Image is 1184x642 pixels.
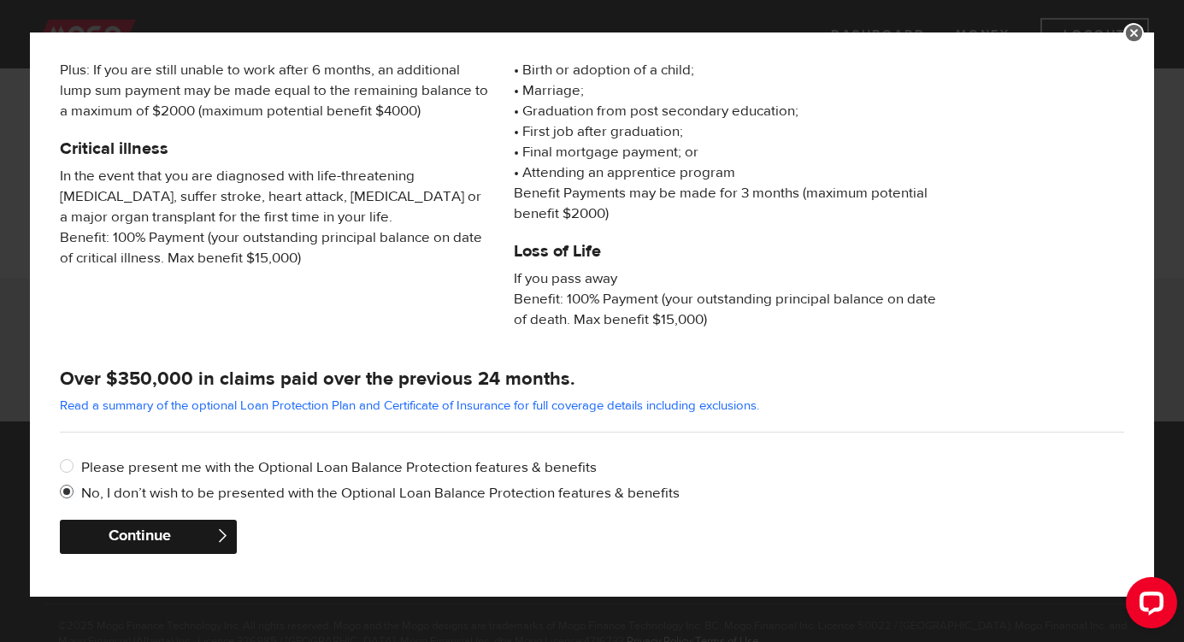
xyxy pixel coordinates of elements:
button: Continue [60,520,238,554]
a: Read a summary of the optional Loan Protection Plan and Certificate of Insurance for full coverag... [60,398,759,414]
h5: Critical illness [60,138,489,159]
span:  [215,528,230,543]
h5: Loss of Life [514,241,943,262]
input: No, I don’t wish to be presented with the Optional Loan Balance Protection features & benefits [60,483,81,504]
label: No, I don’t wish to be presented with the Optional Loan Balance Protection features & benefits [81,483,1125,504]
span: If you pass away Benefit: 100% Payment (your outstanding principal balance on date of death. Max ... [514,268,943,330]
input: Please present me with the Optional Loan Balance Protection features & benefits [60,457,81,479]
label: Please present me with the Optional Loan Balance Protection features & benefits [81,457,1125,478]
h4: Over $350,000 in claims paid over the previous 24 months. [60,367,1125,391]
span: In the event that you are diagnosed with life-threatening [MEDICAL_DATA], suffer stroke, heart at... [60,166,489,268]
iframe: LiveChat chat widget [1112,570,1184,642]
